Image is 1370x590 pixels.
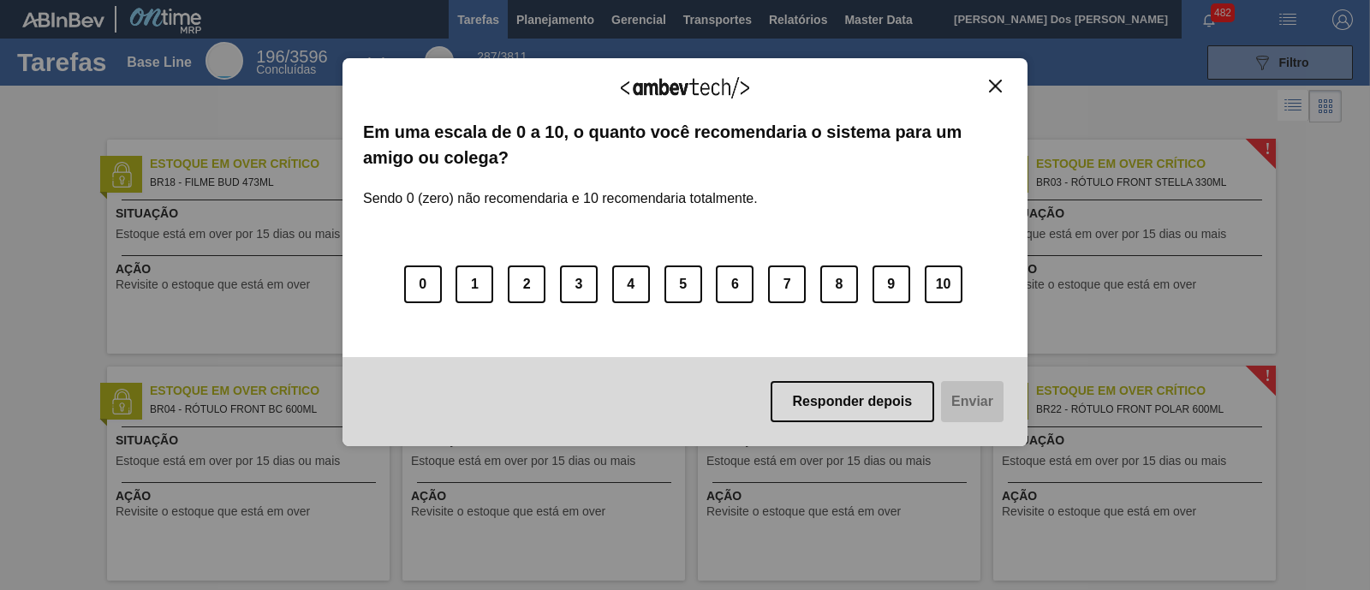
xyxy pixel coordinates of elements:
[456,265,493,303] button: 1
[768,265,806,303] button: 7
[820,265,858,303] button: 8
[771,381,935,422] button: Responder depois
[989,80,1002,92] img: Close
[612,265,650,303] button: 4
[984,79,1007,93] button: Close
[363,119,1007,171] label: Em uma escala de 0 a 10, o quanto você recomendaria o sistema para um amigo ou colega?
[664,265,702,303] button: 5
[404,265,442,303] button: 0
[621,77,749,98] img: Logo Ambevtech
[873,265,910,303] button: 9
[716,265,753,303] button: 6
[508,265,545,303] button: 2
[560,265,598,303] button: 3
[363,170,758,206] label: Sendo 0 (zero) não recomendaria e 10 recomendaria totalmente.
[925,265,962,303] button: 10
